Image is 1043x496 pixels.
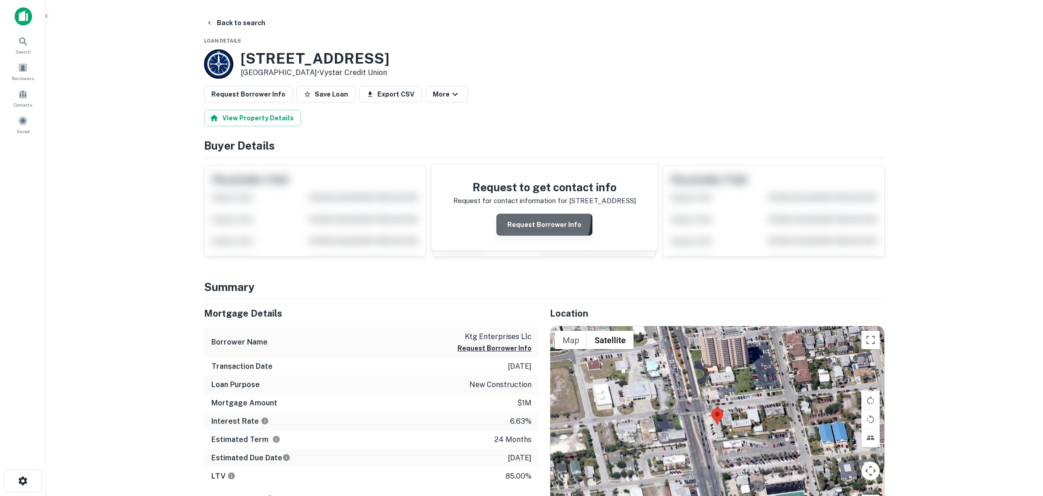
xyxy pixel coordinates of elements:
h6: Transaction Date [211,361,273,372]
span: Contacts [14,101,32,108]
a: Vystar Credit Union [319,68,387,77]
svg: LTVs displayed on the website are for informational purposes only and may be reported incorrectly... [227,472,236,480]
p: 24 months [495,434,532,445]
h6: Mortgage Amount [211,398,277,409]
a: Saved [3,112,43,137]
span: Saved [16,128,30,135]
p: [DATE] [508,361,532,372]
button: Toggle fullscreen view [861,331,880,349]
h6: Borrower Name [211,337,268,348]
p: Request for contact information for [453,195,567,206]
button: Rotate map counterclockwise [861,410,880,428]
h6: Estimated Due Date [211,453,290,464]
p: 85.00% [505,471,532,482]
a: Search [3,32,43,57]
iframe: Chat Widget [997,423,1043,467]
h4: Buyer Details [204,137,885,154]
button: Tilt map [861,429,880,447]
button: Save Loan [296,86,355,102]
svg: The interest rates displayed on the website are for informational purposes only and may be report... [261,417,269,425]
button: Show street map [555,331,587,349]
button: Rotate map clockwise [861,391,880,410]
svg: Estimate is based on a standard schedule for this type of loan. [282,453,290,462]
span: Borrowers [12,75,34,82]
p: $1m [517,398,532,409]
p: new construction [469,379,532,390]
p: [STREET_ADDRESS] [569,195,636,206]
h6: Interest Rate [211,416,269,427]
span: Loan Details [204,38,241,43]
svg: Term is based on a standard schedule for this type of loan. [272,435,280,443]
p: [DATE] [508,453,532,464]
h6: LTV [211,471,236,482]
img: capitalize-icon.png [15,7,32,26]
span: Search [16,48,31,55]
p: 6.63% [510,416,532,427]
button: Back to search [202,15,269,31]
button: Request Borrower Info [457,343,532,354]
a: Borrowers [3,59,43,84]
button: Show satellite imagery [587,331,634,349]
button: Request Borrower Info [496,214,592,236]
h4: Summary [204,279,885,295]
p: ktg enterprises llc [457,331,532,342]
button: More [425,86,468,102]
button: Request Borrower Info [204,86,293,102]
button: Map camera controls [861,462,880,480]
h6: Estimated Term [211,434,280,445]
h5: Location [550,307,885,320]
p: [GEOGRAPHIC_DATA] • [241,67,389,78]
button: Export CSV [359,86,422,102]
h5: Mortgage Details [204,307,539,320]
a: Contacts [3,86,43,110]
h4: Request to get contact info [453,179,636,195]
button: View Property Details [204,110,301,126]
h6: Loan Purpose [211,379,260,390]
h3: [STREET_ADDRESS] [241,50,389,67]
